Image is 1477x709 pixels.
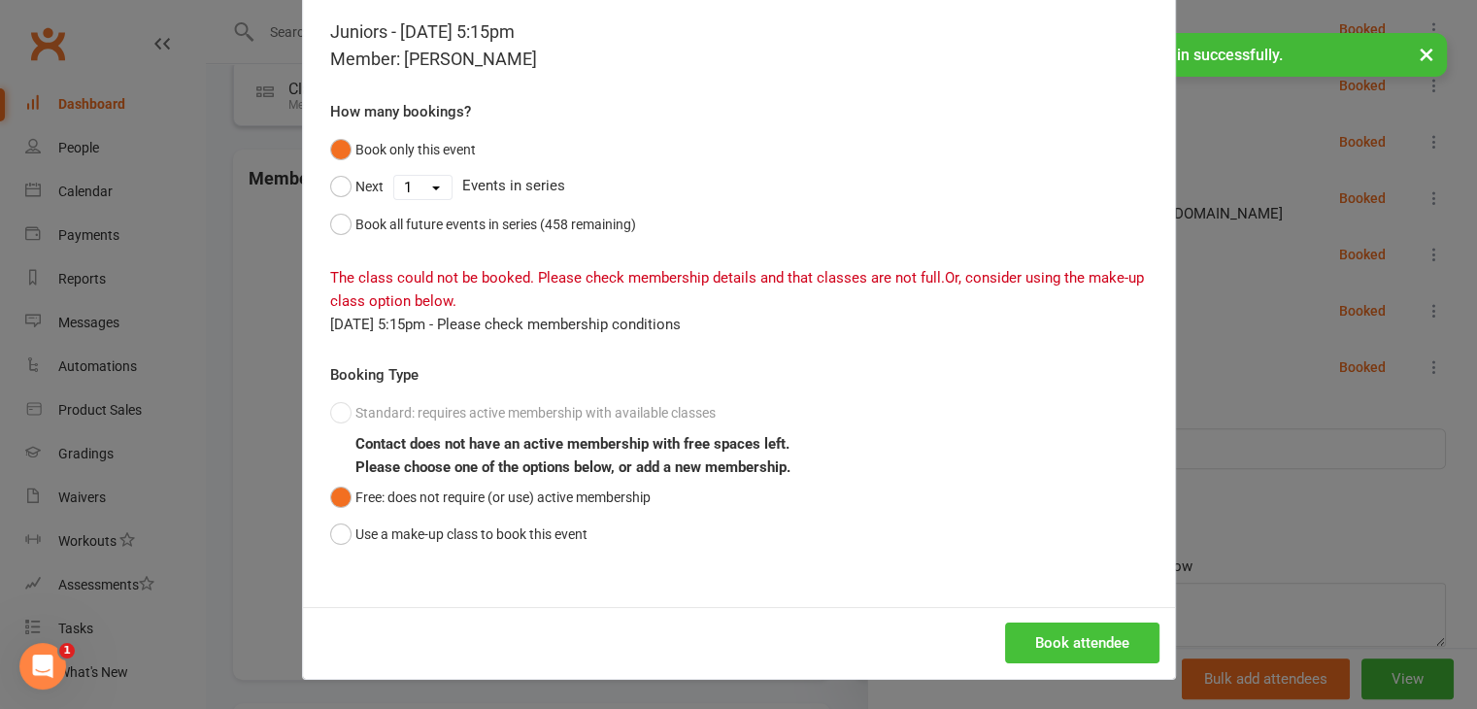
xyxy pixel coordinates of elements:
[59,643,75,658] span: 1
[330,100,471,123] label: How many bookings?
[330,313,1148,336] div: [DATE] 5:15pm - Please check membership conditions
[355,214,636,235] div: Book all future events in series (458 remaining)
[330,18,1148,73] div: Juniors - [DATE] 5:15pm Member: [PERSON_NAME]
[330,269,945,287] span: The class could not be booked. Please check membership details and that classes are not full.
[1005,623,1159,663] button: Book attendee
[330,131,476,168] button: Book only this event
[330,516,587,553] button: Use a make-up class to book this event
[330,479,651,516] button: Free: does not require (or use) active membership
[19,643,66,690] iframe: Intercom live chat
[355,458,790,476] b: Please choose one of the options below, or add a new membership.
[330,168,384,205] button: Next
[330,206,636,243] button: Book all future events in series (458 remaining)
[355,435,789,453] b: Contact does not have an active membership with free spaces left.
[330,168,1148,205] div: Events in series
[330,363,419,387] label: Booking Type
